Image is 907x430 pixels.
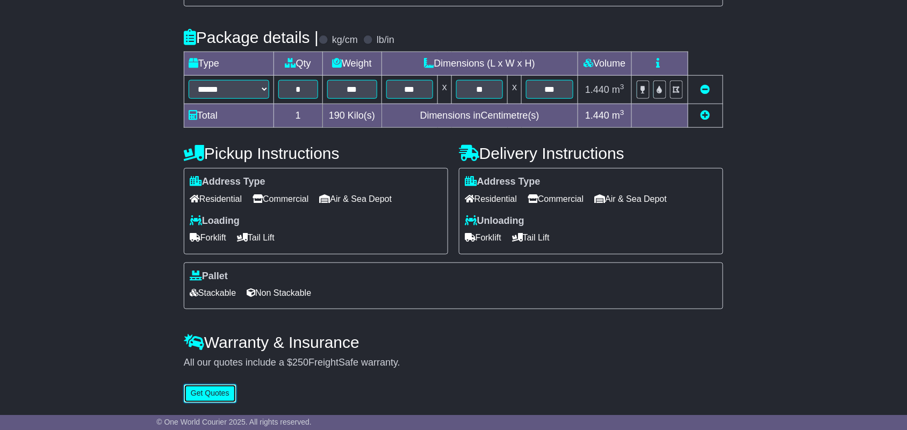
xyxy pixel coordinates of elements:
[184,52,274,76] td: Type
[237,229,275,246] span: Tail Lift
[190,271,228,282] label: Pallet
[190,191,242,207] span: Residential
[184,104,274,127] td: Total
[508,76,522,104] td: x
[184,333,723,351] h4: Warranty & Insurance
[578,52,631,76] td: Volume
[320,191,392,207] span: Air & Sea Depot
[381,104,578,127] td: Dimensions in Centimetre(s)
[585,110,609,121] span: 1.440
[190,176,265,188] label: Address Type
[620,83,624,91] sup: 3
[184,144,448,162] h4: Pickup Instructions
[465,229,501,246] span: Forklift
[701,84,710,95] a: Remove this item
[292,357,308,368] span: 250
[184,384,236,403] button: Get Quotes
[595,191,667,207] span: Air & Sea Depot
[465,176,541,188] label: Address Type
[381,52,578,76] td: Dimensions (L x W x H)
[465,215,524,227] label: Unloading
[585,84,609,95] span: 1.440
[184,357,723,369] div: All our quotes include a $ FreightSafe warranty.
[190,285,236,301] span: Stackable
[332,34,358,46] label: kg/cm
[377,34,394,46] label: lb/in
[438,76,452,104] td: x
[322,104,381,127] td: Kilo(s)
[253,191,308,207] span: Commercial
[512,229,550,246] span: Tail Lift
[156,418,312,426] span: © One World Courier 2025. All rights reserved.
[190,215,240,227] label: Loading
[184,28,319,46] h4: Package details |
[528,191,584,207] span: Commercial
[612,84,624,95] span: m
[620,108,624,116] sup: 3
[465,191,517,207] span: Residential
[329,110,345,121] span: 190
[247,285,311,301] span: Non Stackable
[701,110,710,121] a: Add new item
[190,229,226,246] span: Forklift
[459,144,723,162] h4: Delivery Instructions
[274,52,323,76] td: Qty
[612,110,624,121] span: m
[274,104,323,127] td: 1
[322,52,381,76] td: Weight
